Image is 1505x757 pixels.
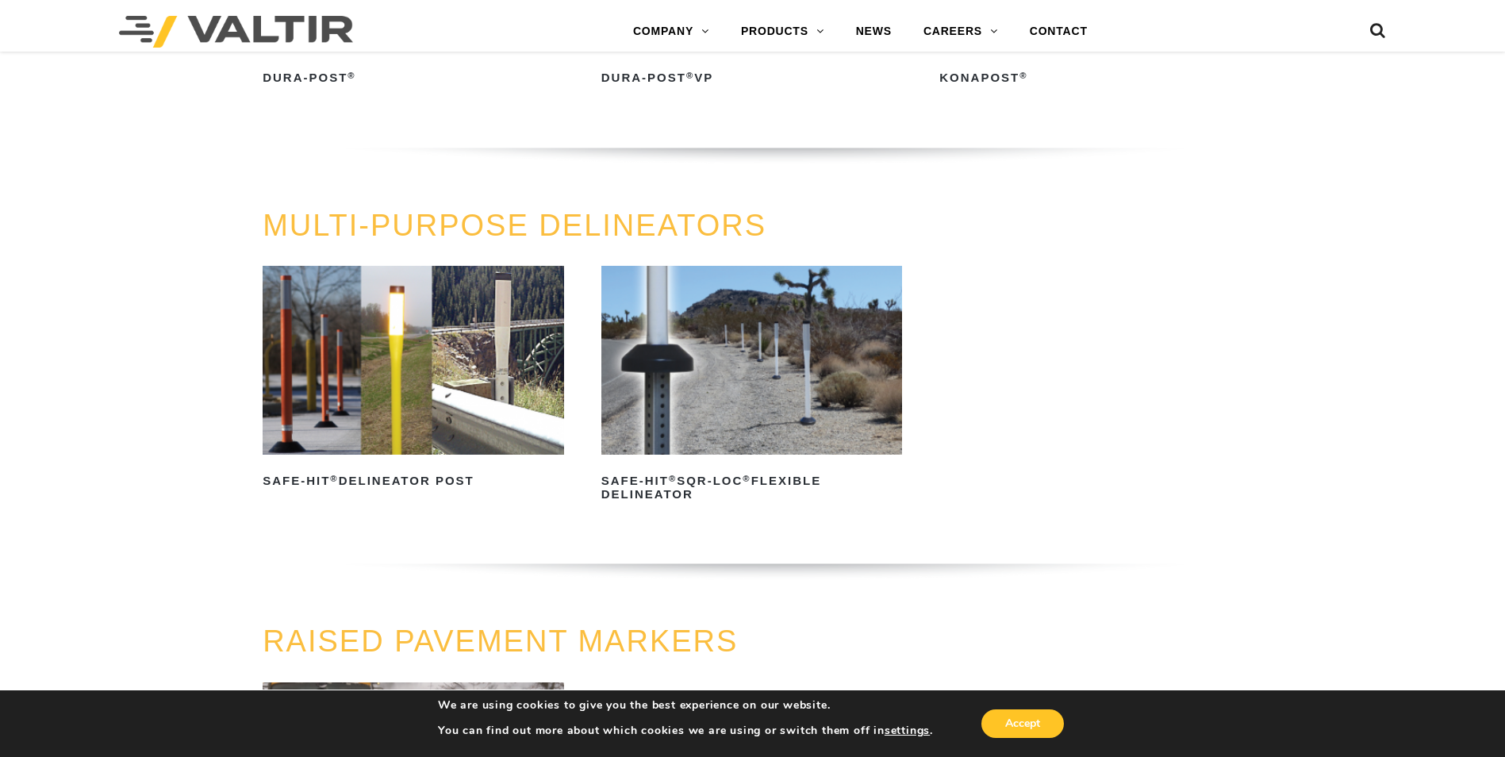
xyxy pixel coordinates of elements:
[263,65,564,90] h2: Dura-Post
[347,71,355,80] sup: ®
[1019,71,1027,80] sup: ®
[263,266,564,494] a: Safe-Hit®Delineator Post
[263,469,564,494] h2: Safe-Hit Delineator Post
[1014,16,1104,48] a: CONTACT
[686,71,694,80] sup: ®
[908,16,1014,48] a: CAREERS
[601,65,903,90] h2: Dura-Post VP
[617,16,725,48] a: COMPANY
[601,469,903,507] h2: Safe-Hit SQR-LOC Flexible Delineator
[885,724,930,738] button: settings
[438,724,933,738] p: You can find out more about which cookies we are using or switch them off in .
[119,16,353,48] img: Valtir
[263,624,738,658] a: RAISED PAVEMENT MARKERS
[981,709,1064,738] button: Accept
[438,698,933,713] p: We are using cookies to give you the best experience on our website.
[669,474,677,483] sup: ®
[840,16,908,48] a: NEWS
[939,65,1241,90] h2: KonaPost
[743,474,751,483] sup: ®
[263,209,766,242] a: MULTI-PURPOSE DELINEATORS
[330,474,338,483] sup: ®
[601,266,903,506] a: Safe-Hit®SQR-LOC®Flexible Delineator
[725,16,840,48] a: PRODUCTS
